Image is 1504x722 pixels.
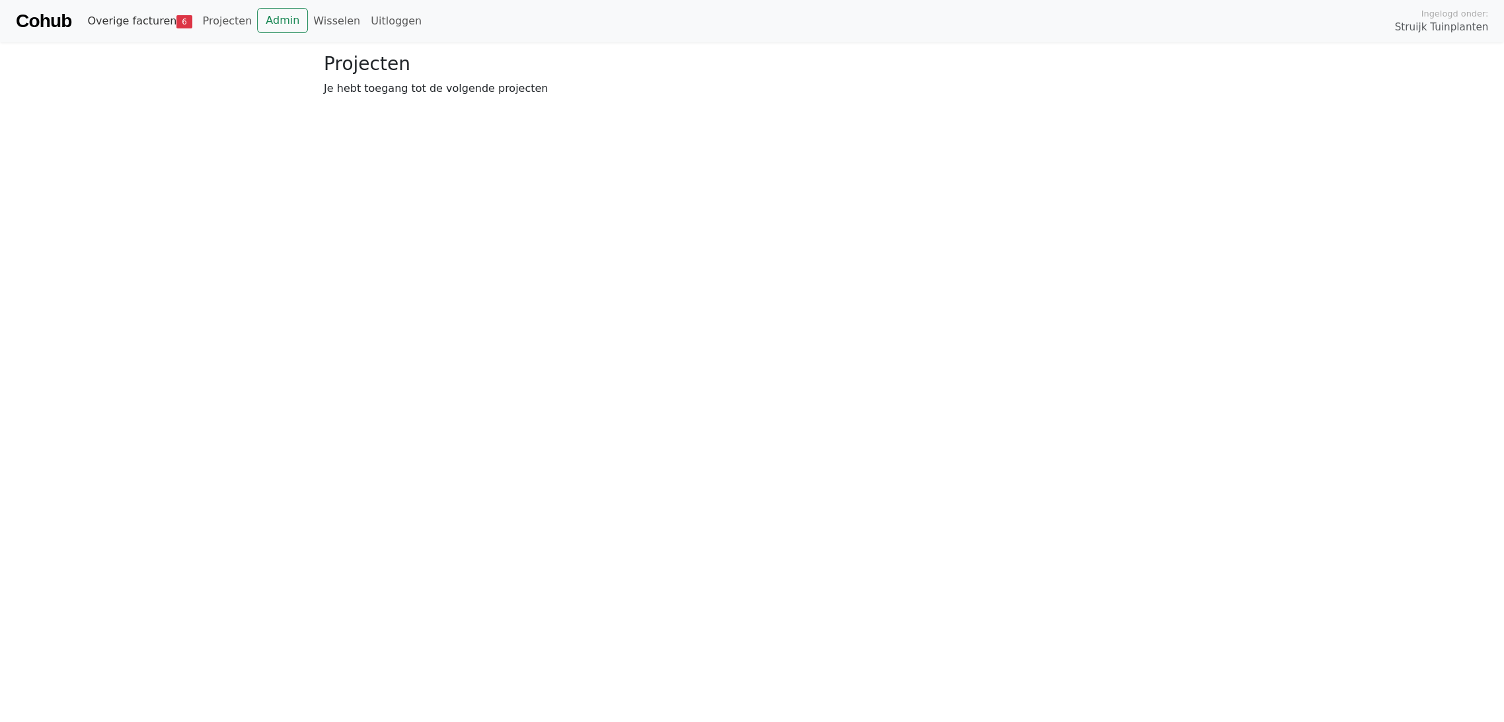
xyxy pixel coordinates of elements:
[324,81,1180,97] p: Je hebt toegang tot de volgende projecten
[1394,20,1488,35] span: Struijk Tuinplanten
[198,8,258,34] a: Projecten
[308,8,365,34] a: Wisselen
[16,5,71,37] a: Cohub
[257,8,308,33] a: Admin
[324,53,1180,75] h3: Projecten
[82,8,197,34] a: Overige facturen6
[1421,7,1488,20] span: Ingelogd onder:
[176,15,192,28] span: 6
[365,8,427,34] a: Uitloggen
